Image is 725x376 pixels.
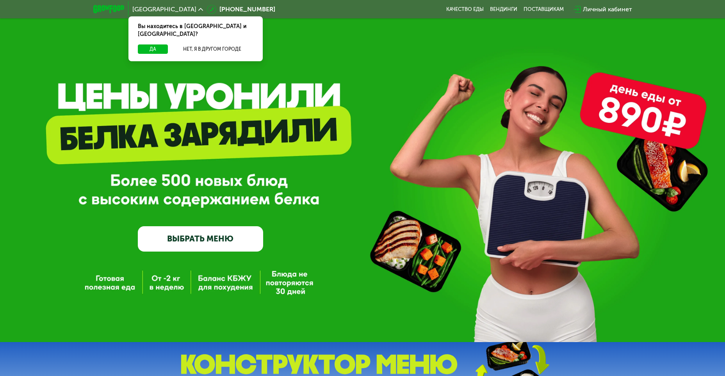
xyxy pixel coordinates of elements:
div: поставщикам [524,6,564,12]
div: Личный кабинет [583,5,632,14]
a: ВЫБРАТЬ МЕНЮ [138,226,263,251]
a: Вендинги [490,6,517,12]
span: [GEOGRAPHIC_DATA] [132,6,196,12]
div: Вы находитесь в [GEOGRAPHIC_DATA] и [GEOGRAPHIC_DATA]? [128,16,263,44]
button: Да [138,44,168,54]
button: Нет, я в другом городе [171,44,253,54]
a: Качество еды [446,6,484,12]
a: [PHONE_NUMBER] [207,5,275,14]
